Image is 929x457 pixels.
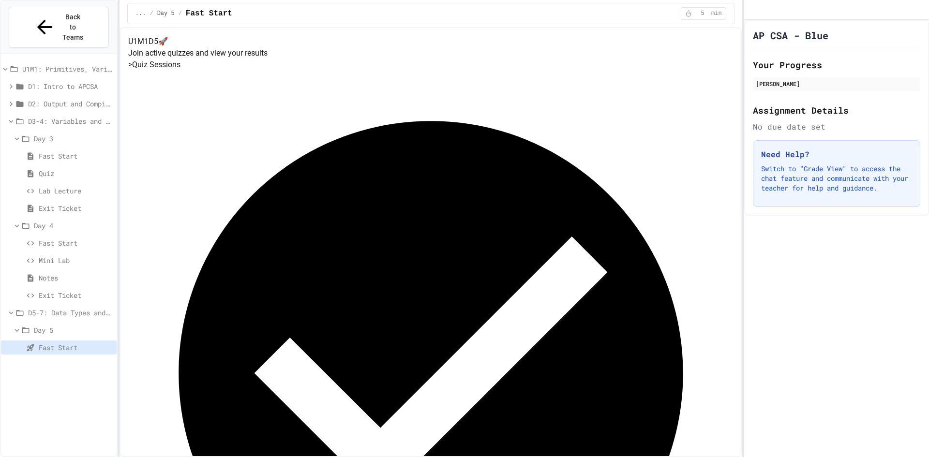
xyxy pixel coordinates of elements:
[711,10,722,17] span: min
[128,47,734,59] p: Join active quizzes and view your results
[753,121,920,133] div: No due date set
[753,58,920,72] h2: Your Progress
[753,29,828,42] h1: AP CSA - Blue
[34,133,113,144] span: Day 3
[756,79,917,88] div: [PERSON_NAME]
[39,342,113,353] span: Fast Start
[28,99,113,109] span: D2: Output and Compiling Code
[39,186,113,196] span: Lab Lecture
[61,12,84,43] span: Back to Teams
[39,255,113,265] span: Mini Lab
[761,148,912,160] h3: Need Help?
[39,290,113,300] span: Exit Ticket
[22,64,113,74] span: U1M1: Primitives, Variables, Basic I/O
[179,10,182,17] span: /
[39,203,113,213] span: Exit Ticket
[128,36,734,47] h4: U1M1D5 🚀
[128,59,734,71] h5: > Quiz Sessions
[761,164,912,193] p: Switch to "Grade View" to access the chat feature and communicate with your teacher for help and ...
[28,116,113,126] span: D3-4: Variables and Input
[34,325,113,335] span: Day 5
[157,10,175,17] span: Day 5
[186,8,232,19] span: Fast Start
[135,10,146,17] span: ...
[9,7,109,48] button: Back to Teams
[39,168,113,178] span: Quiz
[150,10,153,17] span: /
[34,221,113,231] span: Day 4
[39,238,113,248] span: Fast Start
[695,10,710,17] span: 5
[28,81,113,91] span: D1: Intro to APCSA
[753,103,920,117] h2: Assignment Details
[39,151,113,161] span: Fast Start
[28,308,113,318] span: D5-7: Data Types and Number Calculations
[39,273,113,283] span: Notes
